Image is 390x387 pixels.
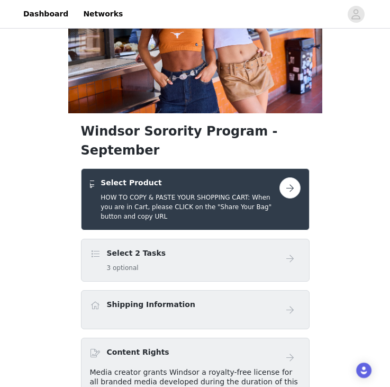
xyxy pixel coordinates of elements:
[81,122,310,160] h1: Windsor Sorority Program - September
[77,2,129,26] a: Networks
[101,193,279,221] h5: HOW TO COPY & PASTE YOUR SHOPPING CART: When you are in Cart, please CLICK on the "Share Your Bag...
[107,263,166,273] h5: 3 optional
[107,347,169,358] h4: Content Rights
[351,6,361,23] div: avatar
[81,239,310,282] div: Select 2 Tasks
[356,363,371,378] div: Open Intercom Messenger
[17,2,75,26] a: Dashboard
[81,290,310,329] div: Shipping Information
[101,177,279,188] h4: Select Product
[107,248,166,259] h4: Select 2 Tasks
[107,299,195,310] h4: Shipping Information
[81,168,310,230] div: Select Product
